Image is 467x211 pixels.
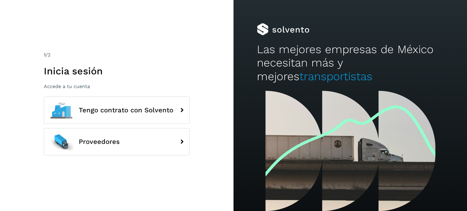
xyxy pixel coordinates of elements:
[44,83,190,89] p: Accede a tu cuenta
[44,51,190,59] div: /2
[257,43,444,83] h2: Las mejores empresas de México necesitan más y mejores
[44,65,190,77] h1: Inicia sesión
[79,107,173,114] span: Tengo contrato con Solvento
[44,52,46,58] span: 1
[44,97,190,124] button: Tengo contrato con Solvento
[299,70,372,83] span: transportistas
[44,128,190,155] button: Proveedores
[79,138,120,145] span: Proveedores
